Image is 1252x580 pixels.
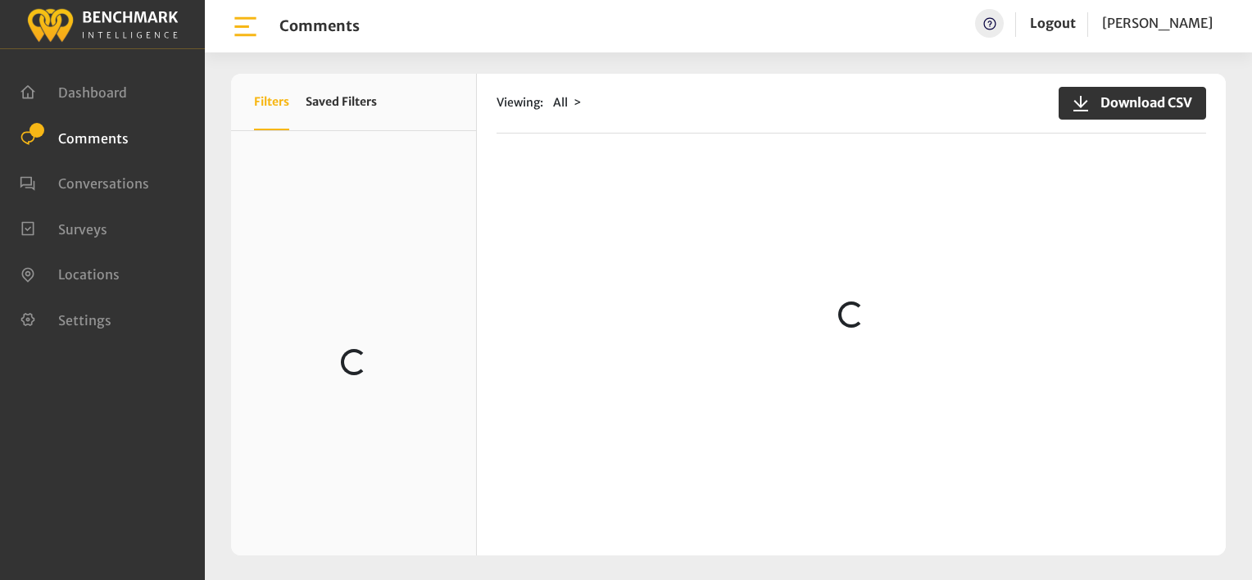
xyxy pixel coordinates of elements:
h1: Comments [279,17,360,35]
span: [PERSON_NAME] [1102,15,1213,31]
button: Download CSV [1059,87,1206,120]
span: Settings [58,311,111,328]
a: Surveys [20,220,107,236]
a: Logout [1030,9,1076,38]
a: Dashboard [20,83,127,99]
span: Comments [58,129,129,146]
img: bar [231,12,260,41]
span: All [553,95,568,110]
span: Viewing: [497,94,543,111]
span: Dashboard [58,84,127,101]
a: Comments [20,129,129,145]
button: Saved Filters [306,74,377,130]
button: Filters [254,74,289,130]
span: Conversations [58,175,149,192]
span: Download CSV [1091,93,1192,112]
a: Conversations [20,174,149,190]
a: [PERSON_NAME] [1102,9,1213,38]
span: Locations [58,266,120,283]
span: Surveys [58,220,107,237]
a: Locations [20,265,120,281]
a: Settings [20,310,111,327]
img: benchmark [26,4,179,44]
a: Logout [1030,15,1076,31]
